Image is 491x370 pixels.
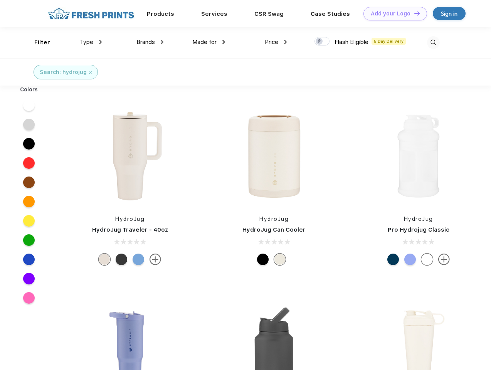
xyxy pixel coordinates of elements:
[274,254,286,265] div: Cream
[99,254,110,265] div: Cream
[433,7,466,20] a: Sign in
[46,7,136,20] img: fo%20logo%202.webp
[223,105,325,207] img: func=resize&h=266
[388,226,449,233] a: Pro Hydrojug Classic
[404,216,433,222] a: HydroJug
[414,11,420,15] img: DT
[79,105,181,207] img: func=resize&h=266
[161,40,163,44] img: dropdown.png
[99,40,102,44] img: dropdown.png
[80,39,93,45] span: Type
[441,9,457,18] div: Sign in
[242,226,306,233] a: HydroJug Can Cooler
[92,226,168,233] a: HydroJug Traveler - 40oz
[147,10,174,17] a: Products
[40,68,87,76] div: Search: hydrojug
[34,38,50,47] div: Filter
[404,254,416,265] div: Hyper Blue
[14,86,44,94] div: Colors
[387,254,399,265] div: Navy
[421,254,433,265] div: White
[89,71,92,74] img: filter_cancel.svg
[192,39,217,45] span: Made for
[335,39,368,45] span: Flash Eligible
[136,39,155,45] span: Brands
[133,254,144,265] div: Riptide
[222,40,225,44] img: dropdown.png
[115,216,145,222] a: HydroJug
[371,10,410,17] div: Add your Logo
[367,105,470,207] img: func=resize&h=266
[265,39,278,45] span: Price
[116,254,127,265] div: Black
[259,216,289,222] a: HydroJug
[427,36,440,49] img: desktop_search.svg
[284,40,287,44] img: dropdown.png
[150,254,161,265] img: more.svg
[438,254,450,265] img: more.svg
[257,254,269,265] div: Black
[372,38,406,45] span: 5 Day Delivery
